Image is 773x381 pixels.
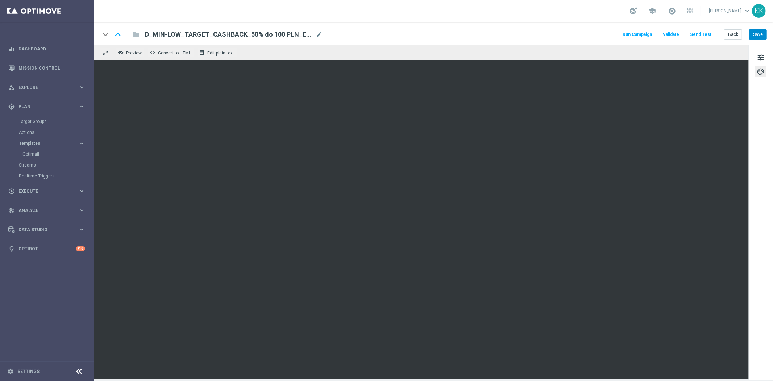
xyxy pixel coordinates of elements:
button: remove_red_eye Preview [116,48,145,57]
i: equalizer [8,46,15,52]
a: [PERSON_NAME]keyboard_arrow_down [708,5,752,16]
a: Actions [19,130,75,135]
div: Analyze [8,207,78,214]
button: gps_fixed Plan keyboard_arrow_right [8,104,86,110]
button: code Convert to HTML [148,48,194,57]
span: palette [757,67,765,77]
span: Validate [663,32,679,37]
i: lightbulb [8,246,15,252]
span: Analyze [18,208,78,213]
span: Convert to HTML [158,50,191,56]
a: Mission Control [18,58,85,78]
span: D_MIN-LOW_TARGET_CASHBACK_50% do 100 PLN_EPLW_300925_2 [145,30,313,39]
button: tune [755,51,766,63]
div: KK [752,4,766,18]
button: Validate [662,30,680,40]
i: keyboard_arrow_right [78,84,85,91]
span: tune [757,53,765,62]
i: remove_red_eye [118,50,124,56]
div: Streams [19,160,93,171]
div: Templates [19,141,78,146]
div: Mission Control [8,58,85,78]
button: Back [724,29,742,40]
button: Send Test [689,30,712,40]
i: keyboard_arrow_right [78,207,85,214]
i: keyboard_arrow_right [78,103,85,110]
i: gps_fixed [8,103,15,110]
a: Optibot [18,239,76,258]
button: track_changes Analyze keyboard_arrow_right [8,208,86,213]
span: Templates [19,141,71,146]
button: play_circle_outline Execute keyboard_arrow_right [8,188,86,194]
button: Save [749,29,767,40]
div: Plan [8,103,78,110]
a: Optimail [22,151,75,157]
button: Mission Control [8,65,86,71]
i: keyboard_arrow_right [78,140,85,147]
button: palette [755,66,766,77]
span: Explore [18,85,78,90]
a: Dashboard [18,39,85,58]
button: receipt Edit plain text [197,48,237,57]
button: equalizer Dashboard [8,46,86,52]
button: Run Campaign [622,30,653,40]
button: lightbulb Optibot +10 [8,246,86,252]
span: code [150,50,155,56]
div: Optimail [22,149,93,160]
i: keyboard_arrow_right [78,188,85,194]
div: Templates [19,138,93,160]
span: school [648,7,656,15]
div: Realtime Triggers [19,171,93,181]
div: Data Studio [8,226,78,233]
div: Actions [19,127,93,138]
i: play_circle_outline [8,188,15,194]
i: keyboard_arrow_right [78,226,85,233]
button: person_search Explore keyboard_arrow_right [8,85,86,90]
div: Dashboard [8,39,85,58]
div: Optibot [8,239,85,258]
i: person_search [8,84,15,91]
div: Explore [8,84,78,91]
button: Templates keyboard_arrow_right [19,140,86,146]
button: Data Studio keyboard_arrow_right [8,227,86,233]
span: Plan [18,105,78,109]
span: Edit plain text [207,50,234,56]
a: Streams [19,162,75,168]
span: mode_edit [316,31,323,38]
a: Realtime Triggers [19,173,75,179]
i: track_changes [8,207,15,214]
span: keyboard_arrow_down [743,7,751,15]
div: Execute [8,188,78,194]
a: Target Groups [19,119,75,124]
i: settings [7,368,14,375]
span: Preview [126,50,142,56]
div: +10 [76,246,85,251]
span: Data Studio [18,228,78,232]
i: keyboard_arrow_up [112,29,123,40]
a: Settings [17,369,40,374]
i: receipt [199,50,205,56]
span: Execute [18,189,78,193]
div: Target Groups [19,116,93,127]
